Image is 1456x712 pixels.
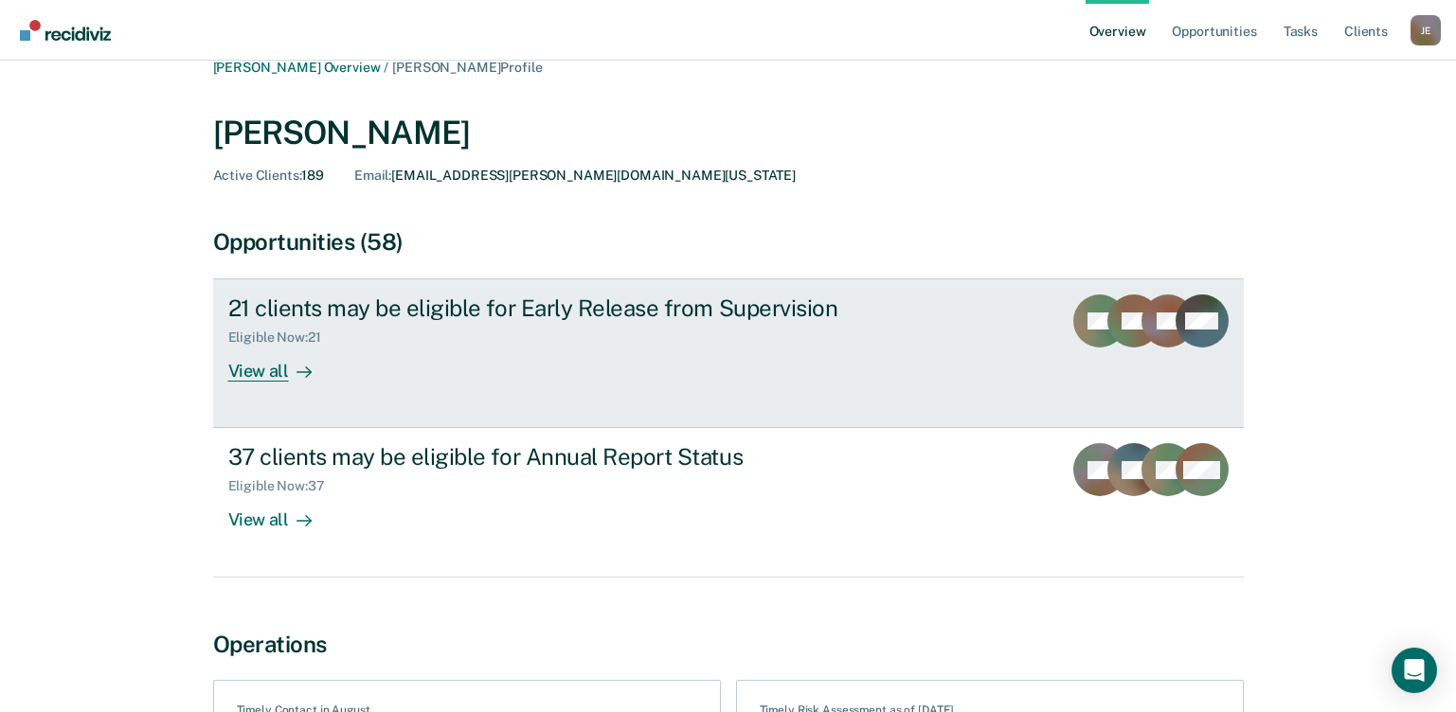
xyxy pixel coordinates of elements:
a: 37 clients may be eligible for Annual Report StatusEligible Now:37View all [213,428,1244,577]
div: [PERSON_NAME] [213,114,1244,152]
div: Eligible Now : 21 [228,329,336,346]
img: Recidiviz [20,20,111,41]
div: 37 clients may be eligible for Annual Report Status [228,443,893,471]
span: Email : [354,168,391,183]
div: Operations [213,631,1244,658]
span: Active Clients : [213,168,302,183]
a: 21 clients may be eligible for Early Release from SupervisionEligible Now:21View all [213,278,1244,428]
div: Open Intercom Messenger [1392,648,1437,693]
span: / [380,60,392,75]
div: View all [228,346,334,383]
a: [PERSON_NAME] Overview [213,60,381,75]
span: [PERSON_NAME] Profile [392,60,542,75]
div: 21 clients may be eligible for Early Release from Supervision [228,294,893,322]
div: Eligible Now : 37 [228,478,340,494]
div: View all [228,494,334,531]
div: 189 [213,168,325,184]
div: Opportunities (58) [213,228,1244,256]
div: [EMAIL_ADDRESS][PERSON_NAME][DOMAIN_NAME][US_STATE] [354,168,796,184]
button: Profile dropdown button [1411,15,1441,45]
div: J E [1411,15,1441,45]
